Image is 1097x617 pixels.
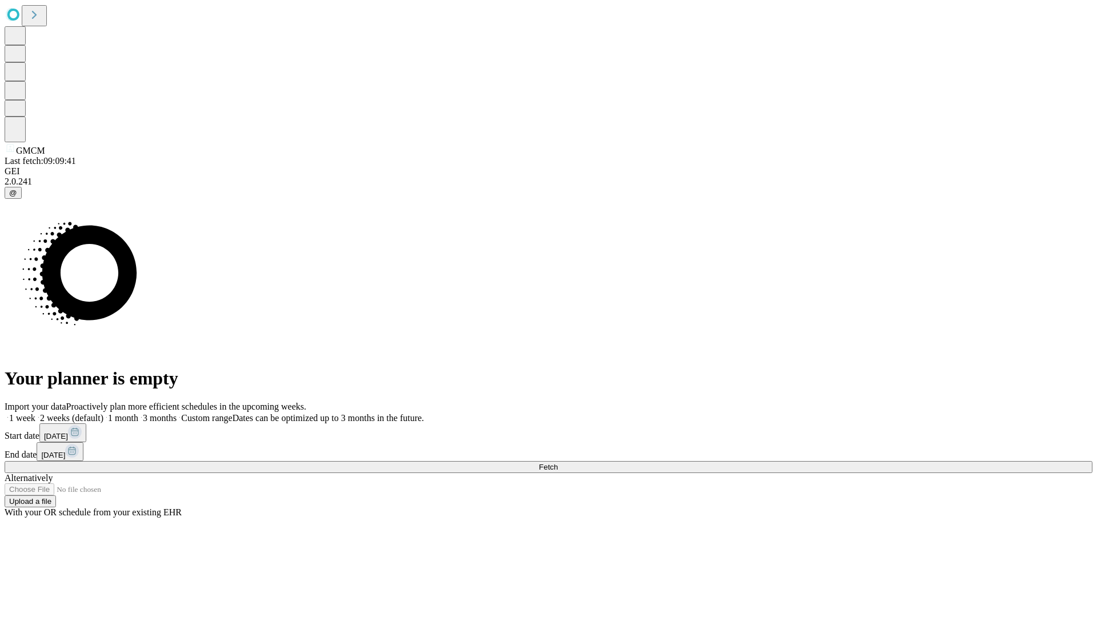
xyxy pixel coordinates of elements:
[5,166,1092,177] div: GEI
[39,423,86,442] button: [DATE]
[108,413,138,423] span: 1 month
[5,156,76,166] span: Last fetch: 09:09:41
[5,402,66,411] span: Import your data
[5,187,22,199] button: @
[44,432,68,440] span: [DATE]
[66,402,306,411] span: Proactively plan more efficient schedules in the upcoming weeks.
[40,413,103,423] span: 2 weeks (default)
[41,451,65,459] span: [DATE]
[5,423,1092,442] div: Start date
[9,413,35,423] span: 1 week
[539,463,558,471] span: Fetch
[16,146,45,155] span: GMCM
[5,495,56,507] button: Upload a file
[9,189,17,197] span: @
[143,413,177,423] span: 3 months
[5,473,53,483] span: Alternatively
[5,442,1092,461] div: End date
[5,177,1092,187] div: 2.0.241
[5,461,1092,473] button: Fetch
[5,368,1092,389] h1: Your planner is empty
[233,413,424,423] span: Dates can be optimized up to 3 months in the future.
[181,413,232,423] span: Custom range
[37,442,83,461] button: [DATE]
[5,507,182,517] span: With your OR schedule from your existing EHR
